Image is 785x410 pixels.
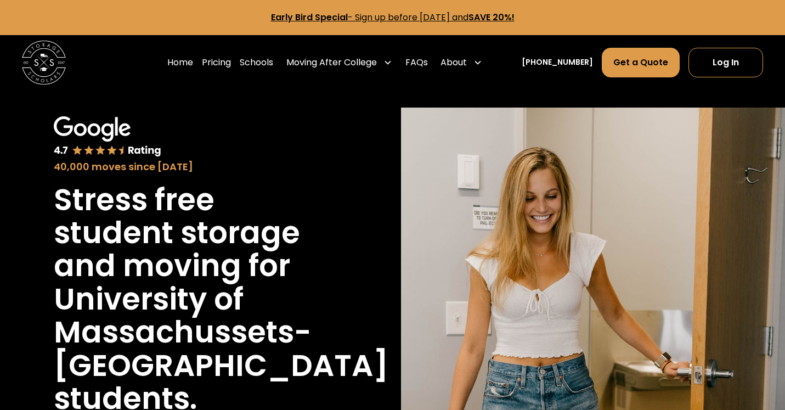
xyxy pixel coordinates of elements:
img: Google 4.7 star rating [54,116,161,158]
strong: SAVE 20%! [468,11,515,24]
h1: University of Massachussets-[GEOGRAPHIC_DATA] [54,283,388,382]
a: Get a Quote [602,48,680,77]
a: Early Bird Special- Sign up before [DATE] andSAVE 20%! [271,11,515,24]
a: Schools [240,47,273,78]
a: Pricing [202,47,231,78]
div: Moving After College [286,56,377,69]
div: 40,000 moves since [DATE] [54,160,330,175]
strong: Early Bird Special [271,11,348,24]
a: Home [167,47,193,78]
a: [PHONE_NUMBER] [522,57,593,68]
h1: Stress free student storage and moving for [54,183,330,283]
a: Log In [688,48,763,77]
div: About [440,56,467,69]
a: FAQs [405,47,428,78]
img: Storage Scholars main logo [22,41,66,85]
